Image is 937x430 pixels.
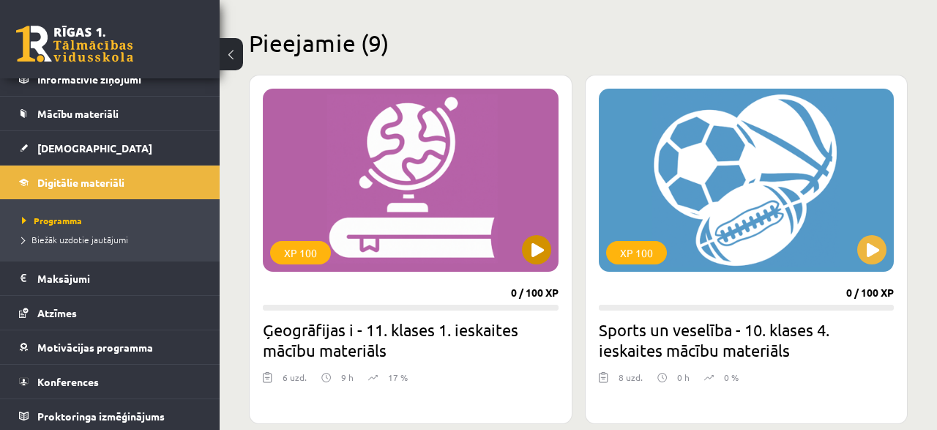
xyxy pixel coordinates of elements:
[37,375,99,388] span: Konferences
[22,215,82,226] span: Programma
[37,107,119,120] span: Mācību materiāli
[341,371,354,384] p: 9 h
[388,371,408,384] p: 17 %
[37,306,77,319] span: Atzīmes
[19,97,201,130] a: Mācību materiāli
[19,131,201,165] a: [DEMOGRAPHIC_DATA]
[19,330,201,364] a: Motivācijas programma
[19,365,201,399] a: Konferences
[37,341,153,354] span: Motivācijas programma
[19,262,201,295] a: Maksājumi
[263,319,559,360] h2: Ģeogrāfijas i - 11. klases 1. ieskaites mācību materiāls
[599,319,895,360] h2: Sports un veselība - 10. klases 4. ieskaites mācību materiāls
[249,29,908,57] h2: Pieejamie (9)
[37,141,152,155] span: [DEMOGRAPHIC_DATA]
[606,241,667,264] div: XP 100
[19,296,201,330] a: Atzīmes
[19,62,201,96] a: Informatīvie ziņojumi
[724,371,739,384] p: 0 %
[22,214,205,227] a: Programma
[19,166,201,199] a: Digitālie materiāli
[22,234,128,245] span: Biežāk uzdotie jautājumi
[16,26,133,62] a: Rīgas 1. Tālmācības vidusskola
[619,371,643,393] div: 8 uzd.
[37,62,201,96] legend: Informatīvie ziņojumi
[37,262,201,295] legend: Maksājumi
[677,371,690,384] p: 0 h
[37,409,165,423] span: Proktoringa izmēģinājums
[270,241,331,264] div: XP 100
[283,371,307,393] div: 6 uzd.
[37,176,124,189] span: Digitālie materiāli
[22,233,205,246] a: Biežāk uzdotie jautājumi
